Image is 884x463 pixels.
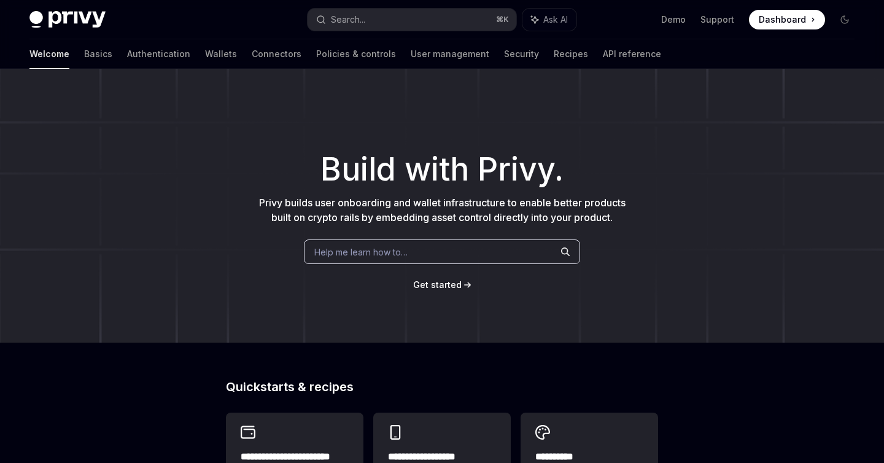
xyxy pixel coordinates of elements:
[252,39,301,69] a: Connectors
[316,39,396,69] a: Policies & controls
[84,39,112,69] a: Basics
[331,12,365,27] div: Search...
[411,39,489,69] a: User management
[314,246,408,259] span: Help me learn how to…
[259,196,626,224] span: Privy builds user onboarding and wallet infrastructure to enable better products built on crypto ...
[554,39,588,69] a: Recipes
[759,14,806,26] span: Dashboard
[496,15,509,25] span: ⌘ K
[749,10,825,29] a: Dashboard
[603,39,661,69] a: API reference
[127,39,190,69] a: Authentication
[205,39,237,69] a: Wallets
[413,279,462,290] span: Get started
[504,39,539,69] a: Security
[543,14,568,26] span: Ask AI
[320,158,564,181] span: Build with Privy.
[308,9,516,31] button: Search...⌘K
[226,381,354,393] span: Quickstarts & recipes
[661,14,686,26] a: Demo
[835,10,855,29] button: Toggle dark mode
[29,11,106,28] img: dark logo
[29,39,69,69] a: Welcome
[700,14,734,26] a: Support
[413,279,462,291] a: Get started
[522,9,576,31] button: Ask AI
